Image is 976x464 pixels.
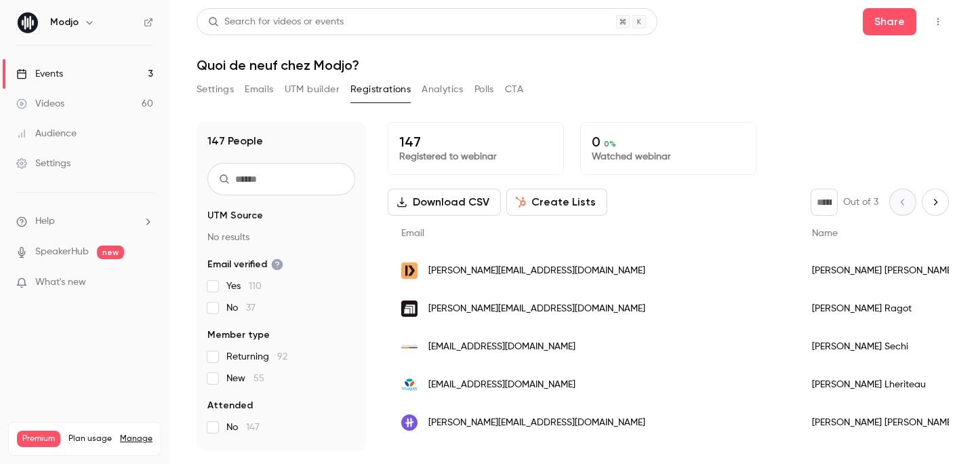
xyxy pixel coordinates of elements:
[246,303,256,313] span: 37
[474,79,494,100] button: Polls
[16,157,70,170] div: Settings
[428,264,645,278] span: [PERSON_NAME][EMAIL_ADDRESS][DOMAIN_NAME]
[50,16,79,29] h6: Modjo
[226,301,256,315] span: No
[207,133,263,149] h1: 147 People
[506,189,607,216] button: Create Lists
[120,433,152,444] a: Manage
[226,279,262,293] span: Yes
[422,79,464,100] button: Analytics
[401,414,418,431] img: united-heroes.com
[245,79,273,100] button: Emails
[16,127,77,140] div: Audience
[253,374,264,383] span: 55
[401,301,418,317] img: simundia.com
[604,139,616,149] span: 0 %
[277,352,287,362] span: 92
[388,189,501,216] button: Download CSV
[350,79,411,100] button: Registrations
[843,195,878,209] p: Out of 3
[401,229,424,238] span: Email
[16,67,63,81] div: Events
[207,399,253,412] span: Attended
[399,134,552,150] p: 147
[97,246,124,259] span: new
[428,302,645,316] span: [PERSON_NAME][EMAIL_ADDRESS][DOMAIN_NAME]
[197,79,234,100] button: Settings
[812,229,838,238] span: Name
[592,134,745,150] p: 0
[208,15,344,29] div: Search for videos or events
[226,372,264,385] span: New
[399,150,552,163] p: Registered to webinar
[197,57,949,73] h1: Quoi de neuf chez Modjo?
[68,433,112,444] span: Plan usage
[137,277,153,289] iframe: Noticeable Trigger
[922,189,949,216] button: Next page
[226,421,260,434] span: No
[428,340,575,354] span: [EMAIL_ADDRESS][DOMAIN_NAME]
[207,258,283,271] span: Email verified
[428,416,645,430] span: [PERSON_NAME][EMAIL_ADDRESS][DOMAIN_NAME]
[16,97,64,111] div: Videos
[207,328,270,342] span: Member type
[249,282,262,291] span: 110
[35,245,89,259] a: SpeakerHub
[505,79,523,100] button: CTA
[246,423,260,432] span: 147
[17,12,39,33] img: Modjo
[401,339,418,355] img: terrasseetjardindeparis.com
[35,275,86,290] span: What's new
[863,8,916,35] button: Share
[207,448,234,461] span: Views
[226,350,287,364] span: Returning
[207,231,355,244] p: No results
[17,431,60,447] span: Premium
[428,378,575,392] span: [EMAIL_ADDRESS][DOMAIN_NAME]
[16,214,153,229] li: help-dropdown-opener
[207,209,263,223] span: UTM Source
[401,376,418,393] img: bouyguestelecom.fr
[401,263,418,279] img: playplay.com
[35,214,55,229] span: Help
[592,150,745,163] p: Watched webinar
[285,79,340,100] button: UTM builder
